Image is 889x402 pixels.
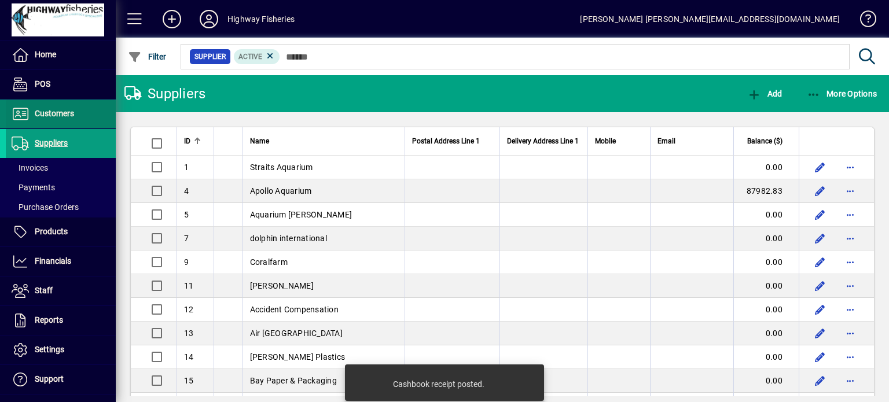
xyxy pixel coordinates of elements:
[841,229,859,248] button: More options
[811,158,829,176] button: Edit
[128,52,167,61] span: Filter
[190,9,227,29] button: Profile
[811,371,829,390] button: Edit
[6,70,116,99] a: POS
[250,186,312,196] span: Apollo Aquarium
[841,324,859,342] button: More options
[250,352,346,362] span: [PERSON_NAME] Plastics
[35,50,56,59] span: Home
[6,40,116,69] a: Home
[6,365,116,394] a: Support
[807,89,877,98] span: More Options
[733,250,799,274] td: 0.00
[841,300,859,319] button: More options
[184,210,189,219] span: 5
[35,256,71,265] span: Financials
[6,217,116,246] a: Products
[733,369,799,393] td: 0.00
[194,51,226,62] span: Supplier
[184,186,189,196] span: 4
[234,49,280,64] mat-chip: Activation Status: Active
[227,10,295,28] div: Highway Fisheries
[12,163,48,172] span: Invoices
[733,203,799,227] td: 0.00
[12,183,55,192] span: Payments
[184,163,189,172] span: 1
[804,83,880,104] button: More Options
[35,79,50,88] span: POS
[744,83,785,104] button: Add
[250,257,288,267] span: Coralfarm
[811,229,829,248] button: Edit
[733,274,799,298] td: 0.00
[811,205,829,224] button: Edit
[250,163,313,172] span: Straits Aquarium
[125,46,170,67] button: Filter
[733,227,799,250] td: 0.00
[250,281,314,290] span: [PERSON_NAME]
[6,276,116,305] a: Staff
[184,352,194,362] span: 14
[184,281,194,290] span: 11
[250,135,398,147] div: Name
[35,315,63,324] span: Reports
[811,253,829,271] button: Edit
[657,135,726,147] div: Email
[184,234,189,243] span: 7
[6,99,116,128] a: Customers
[35,345,64,354] span: Settings
[811,348,829,366] button: Edit
[747,135,783,147] span: Balance ($)
[184,376,194,385] span: 15
[733,179,799,203] td: 87982.83
[124,84,205,103] div: Suppliers
[6,158,116,178] a: Invoices
[6,178,116,197] a: Payments
[841,276,859,295] button: More options
[412,135,480,147] span: Postal Address Line 1
[811,182,829,200] button: Edit
[35,374,64,383] span: Support
[6,306,116,335] a: Reports
[747,89,782,98] span: Add
[184,135,207,147] div: ID
[6,335,116,364] a: Settings
[733,322,799,345] td: 0.00
[733,298,799,322] td: 0.00
[733,156,799,179] td: 0.00
[250,329,343,338] span: Air [GEOGRAPHIC_DATA]
[851,2,875,40] a: Knowledge Base
[153,9,190,29] button: Add
[184,257,189,267] span: 9
[595,135,616,147] span: Mobile
[6,247,116,276] a: Financials
[507,135,579,147] span: Delivery Address Line 1
[741,135,793,147] div: Balance ($)
[841,253,859,271] button: More options
[184,305,194,314] span: 12
[12,202,79,212] span: Purchase Orders
[238,53,262,61] span: Active
[35,109,74,118] span: Customers
[250,305,339,314] span: Accident Compensation
[250,210,352,219] span: Aquarium [PERSON_NAME]
[35,138,68,147] span: Suppliers
[35,286,53,295] span: Staff
[250,234,327,243] span: dolphin international
[6,197,116,217] a: Purchase Orders
[595,135,643,147] div: Mobile
[841,348,859,366] button: More options
[580,10,840,28] div: [PERSON_NAME] [PERSON_NAME][EMAIL_ADDRESS][DOMAIN_NAME]
[841,371,859,390] button: More options
[841,158,859,176] button: More options
[841,205,859,224] button: More options
[393,378,484,390] div: Cashbook receipt posted.
[811,276,829,295] button: Edit
[35,227,68,236] span: Products
[733,345,799,369] td: 0.00
[811,300,829,319] button: Edit
[811,324,829,342] button: Edit
[250,135,269,147] span: Name
[841,182,859,200] button: More options
[184,135,190,147] span: ID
